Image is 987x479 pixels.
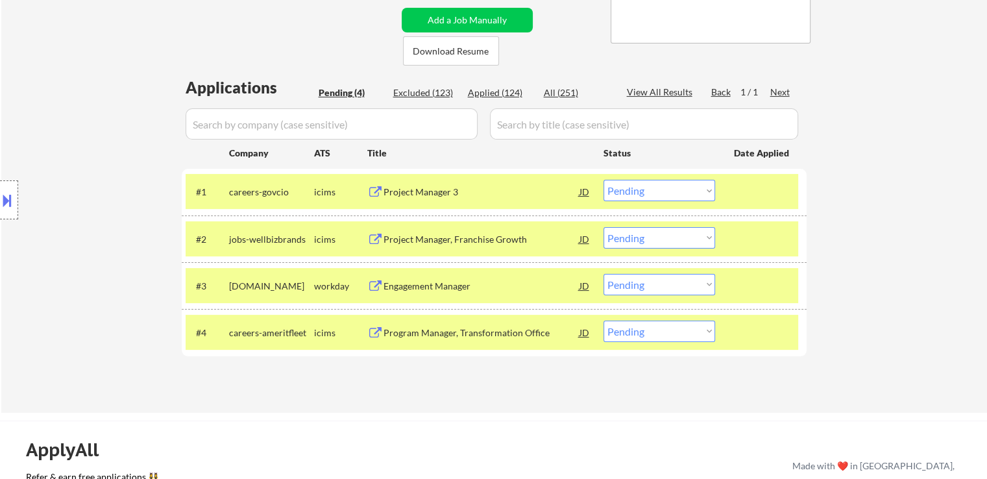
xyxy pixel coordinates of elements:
[314,280,367,293] div: workday
[314,186,367,199] div: icims
[770,86,791,99] div: Next
[26,439,114,461] div: ApplyAll
[490,108,798,140] input: Search by title (case sensitive)
[384,326,579,339] div: Program Manager, Transformation Office
[402,8,533,32] button: Add a Job Manually
[229,186,314,199] div: careers-govcio
[229,147,314,160] div: Company
[711,86,732,99] div: Back
[734,147,791,160] div: Date Applied
[229,280,314,293] div: [DOMAIN_NAME]
[627,86,696,99] div: View All Results
[578,180,591,203] div: JD
[403,36,499,66] button: Download Resume
[393,86,458,99] div: Excluded (123)
[578,227,591,251] div: JD
[314,147,367,160] div: ATS
[229,233,314,246] div: jobs-wellbizbrands
[196,326,219,339] div: #4
[468,86,533,99] div: Applied (124)
[186,108,478,140] input: Search by company (case sensitive)
[367,147,591,160] div: Title
[229,326,314,339] div: careers-ameritfleet
[314,233,367,246] div: icims
[314,326,367,339] div: icims
[319,86,384,99] div: Pending (4)
[578,274,591,297] div: JD
[578,321,591,344] div: JD
[544,86,609,99] div: All (251)
[384,280,579,293] div: Engagement Manager
[384,233,579,246] div: Project Manager, Franchise Growth
[740,86,770,99] div: 1 / 1
[603,141,715,164] div: Status
[384,186,579,199] div: Project Manager 3
[186,80,314,95] div: Applications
